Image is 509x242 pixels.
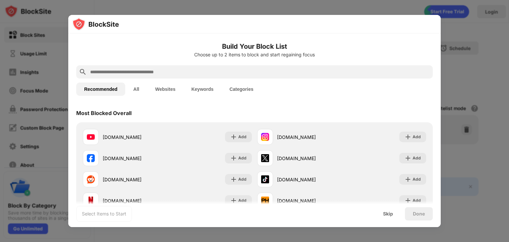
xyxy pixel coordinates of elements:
button: All [125,83,147,96]
h6: Build Your Block List [76,41,433,51]
div: [DOMAIN_NAME] [277,155,342,162]
button: Keywords [183,83,221,96]
img: favicons [261,133,269,141]
div: [DOMAIN_NAME] [103,134,167,141]
div: [DOMAIN_NAME] [103,197,167,204]
img: logo-blocksite.svg [72,18,119,31]
img: favicons [87,197,95,205]
img: favicons [261,154,269,162]
div: Add [238,155,247,161]
img: search.svg [79,68,87,76]
div: Add [413,134,421,140]
button: Websites [147,83,183,96]
div: Add [238,176,247,183]
div: [DOMAIN_NAME] [103,176,167,183]
img: favicons [87,133,95,141]
div: [DOMAIN_NAME] [277,197,342,204]
div: Choose up to 2 items to block and start regaining focus [76,52,433,57]
div: Add [413,176,421,183]
div: Most Blocked Overall [76,110,132,116]
div: [DOMAIN_NAME] [103,155,167,162]
div: [DOMAIN_NAME] [277,176,342,183]
img: favicons [261,175,269,183]
img: favicons [87,175,95,183]
div: Skip [383,211,393,216]
div: Add [413,155,421,161]
button: Categories [221,83,261,96]
div: [DOMAIN_NAME] [277,134,342,141]
div: Add [413,197,421,204]
div: Add [238,134,247,140]
button: Recommended [76,83,125,96]
div: Select Items to Start [82,211,126,217]
img: favicons [261,197,269,205]
div: Done [413,211,425,216]
img: favicons [87,154,95,162]
div: Add [238,197,247,204]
